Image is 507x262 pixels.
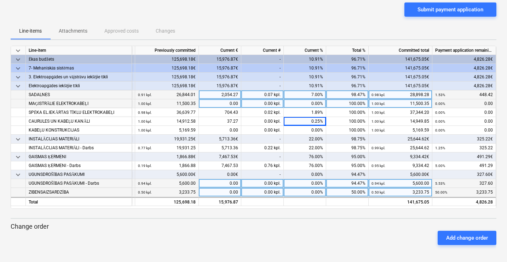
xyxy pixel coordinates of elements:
small: 0.00% [435,111,445,115]
div: 22.00% [284,135,326,144]
div: 141,675.05€ [369,82,432,90]
div: 76.00% [284,161,326,170]
div: 0.00€ [199,170,241,179]
div: - [241,170,284,179]
div: 96.71% [326,64,369,73]
div: 9,334.42€ [369,152,432,161]
div: 26,844.01 [138,90,196,99]
div: 98.75% [326,135,369,144]
div: - [241,64,284,73]
span: keyboard_arrow_down [14,55,22,64]
div: UGUNSDROŠĪBAS PASĀKUMI [29,170,129,179]
div: 325.22€ [432,135,496,144]
div: 76.00% [284,152,326,161]
small: 0.91 kpl. [138,93,152,97]
div: 0.00% [284,188,326,197]
div: 325.22 [435,144,493,152]
div: 0.00 [435,117,493,126]
div: 5,600.00€ [369,170,432,179]
div: 95.00% [326,161,369,170]
div: MAĢISTRĀLIE ELEKTROKABEĻI [29,99,129,108]
div: GAISMAS ĶERMENI [29,152,129,161]
div: 14,949.85 [371,117,429,126]
div: Line-item [26,46,132,55]
div: 37.27 [199,117,241,126]
div: 0.00 [199,126,241,135]
div: 15,976.87€ [199,64,241,73]
div: 0.22 kpl. [241,144,284,152]
div: 125,698.18 [138,198,196,207]
div: 3,233.75 [138,188,196,197]
div: - [241,152,284,161]
div: 100.00% [326,108,369,117]
div: 100.00% [326,99,369,108]
p: Attachments [59,27,87,35]
div: 141,675.05€ [369,55,432,64]
div: 1.89% [284,108,326,117]
div: Submit payment application [417,5,483,14]
div: 125,698.18€ [135,64,199,73]
div: - [241,73,284,82]
div: 3,233.75 [371,188,429,197]
div: KABEĻU KONSTRUKCIJAS [29,126,129,135]
small: 1.00 kpl. [138,128,152,132]
div: 1,866.88 [138,161,196,170]
div: 37,344.20 [371,108,429,117]
small: 1.00 kpl. [371,128,385,132]
div: 0.00 kpl. [241,179,284,188]
div: Total % [326,46,369,55]
div: 704.43 [199,108,241,117]
div: 5,169.59 [371,126,429,135]
span: keyboard_arrow_down [14,46,22,55]
div: 0.02 kpl. [241,108,284,117]
div: 5,600.00 [371,179,429,188]
span: keyboard_arrow_down [14,73,22,82]
div: Add change order [446,233,488,243]
small: 1.00 kpl. [138,119,152,123]
div: UGUNSDROŠĪBAS PASĀKUMI - Darbs [29,179,129,188]
div: Current # [241,46,284,55]
small: 5.00% [435,164,445,168]
div: 96.71% [326,73,369,82]
div: 0.76 kpl. [241,161,284,170]
div: ZIBENSAIZSARDZĪBA [29,188,129,197]
div: 4,826.28 [435,198,493,207]
div: 14,912.58 [138,117,196,126]
div: 125,698.18€ [135,82,199,90]
small: 1.25% [435,146,445,150]
div: - [241,82,284,90]
small: 0.00% [435,119,445,123]
div: Total [26,197,132,206]
small: 0.00% [435,128,445,132]
div: 4,826.28€ [432,73,496,82]
span: keyboard_arrow_down [14,82,22,90]
div: 15,976.87€ [199,82,241,90]
div: 0.00 kpl. [241,188,284,197]
div: 0.00 kpl. [241,99,284,108]
div: Current % [284,46,326,55]
div: 125,698.18€ [135,73,199,82]
div: 7,467.53 [199,161,241,170]
small: 0.50 kpl. [371,190,385,194]
div: 141,675.05€ [369,64,432,73]
small: 0.94 kpl. [371,182,385,185]
small: 0.77 kpl. [138,146,152,150]
div: 5,600.00€ [135,170,199,179]
div: 0.00 [199,179,241,188]
button: Add change order [438,231,496,245]
div: 5,713.36€ [199,135,241,144]
span: keyboard_arrow_down [14,153,22,161]
div: 28,898.28 [371,90,429,99]
div: 0.00 [435,99,493,108]
div: GAISMAS ĶERMENI - Darbs [29,161,129,170]
div: 15,976.87€ [199,55,241,64]
div: 10.91% [284,73,326,82]
div: Ēkas budžets [29,55,129,64]
span: keyboard_arrow_down [14,64,22,73]
div: 491.29 [435,161,493,170]
div: 3,233.75 [435,188,493,197]
div: 0.00 [199,188,241,197]
div: 7,467.53€ [199,152,241,161]
small: 0.94 kpl. [138,182,152,185]
div: Payment application remaining [432,46,496,55]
